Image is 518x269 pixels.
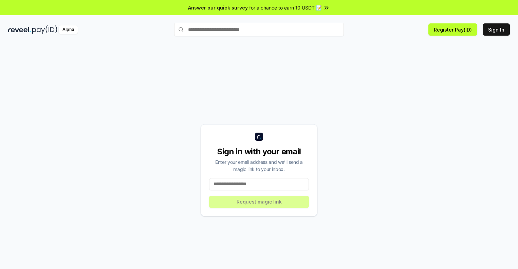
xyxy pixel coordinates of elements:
img: logo_small [255,133,263,141]
span: for a chance to earn 10 USDT 📝 [249,4,322,11]
div: Alpha [59,25,78,34]
img: reveel_dark [8,25,31,34]
button: Register Pay(ID) [428,23,477,36]
img: pay_id [32,25,57,34]
span: Answer our quick survey [188,4,248,11]
div: Sign in with your email [209,146,309,157]
div: Enter your email address and we’ll send a magic link to your inbox. [209,158,309,173]
button: Sign In [483,23,510,36]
